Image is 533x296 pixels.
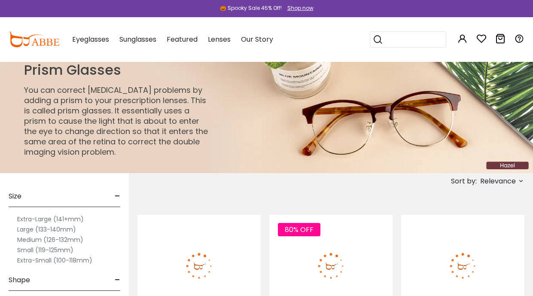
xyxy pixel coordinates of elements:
span: Lenses [208,34,231,44]
div: 🎃 Spooky Sale 45% Off! [220,4,282,12]
h1: Prism Glasses [24,62,210,78]
img: abbeglasses.com [9,32,59,47]
div: Shop now [287,4,314,12]
span: Size [9,186,21,207]
a: Shop now [283,4,314,12]
span: - [115,270,120,290]
label: Extra-Small (100-118mm) [17,255,92,265]
span: Our Story [241,34,273,44]
span: Sort by: [451,176,477,186]
label: Large (133-140mm) [17,224,76,235]
label: Small (119-125mm) [17,245,73,255]
span: - [115,186,120,207]
span: Relevance [480,174,516,189]
span: Shape [9,270,30,290]
label: Medium (126-132mm) [17,235,83,245]
span: Eyeglasses [72,34,109,44]
span: Featured [167,34,198,44]
label: Extra-Large (141+mm) [17,214,84,224]
span: Sunglasses [119,34,156,44]
p: You can correct [MEDICAL_DATA] problems by adding a prism to your prescription lenses. This is ca... [24,85,210,157]
span: 80% OFF [278,223,320,236]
